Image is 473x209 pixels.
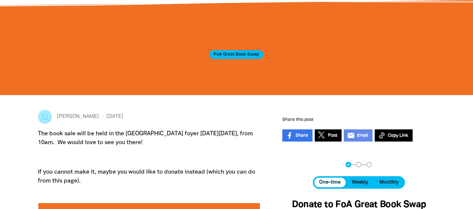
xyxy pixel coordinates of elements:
span: FoA Great Book Swap [209,50,263,59]
button: Copy Link [375,129,413,142]
button: Navigate to step 2 of 3 to enter your details [356,162,361,167]
button: Navigate to step 1 of 3 to enter your donation amount [346,162,351,167]
button: Weekly [347,178,373,187]
button: One-time [314,178,346,187]
p: The book sale will be held in the [GEOGRAPHIC_DATA] foyer [DATE][DATE], from 10am. We would love ... [38,129,261,147]
span: Email [357,132,368,139]
span: Weekly [352,180,368,185]
a: emailEmail [344,129,373,142]
div: Donation frequency [313,176,405,188]
span: Share [296,132,308,139]
span: Copy Link [388,132,408,139]
span: Post [328,132,337,139]
button: Monthly [374,178,403,187]
span: Share this post [282,118,313,122]
a: Share [282,129,313,142]
i: email [347,132,355,139]
a: Post [315,129,342,142]
p: If you cannot make it, maybe you would like to donate instead (which you can do from this page). [38,168,261,185]
span: One-time [319,180,340,185]
span: Monthly [380,180,399,185]
span: [DATE] [99,113,123,121]
button: Navigate to step 3 of 3 to enter your payment details [366,162,372,167]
